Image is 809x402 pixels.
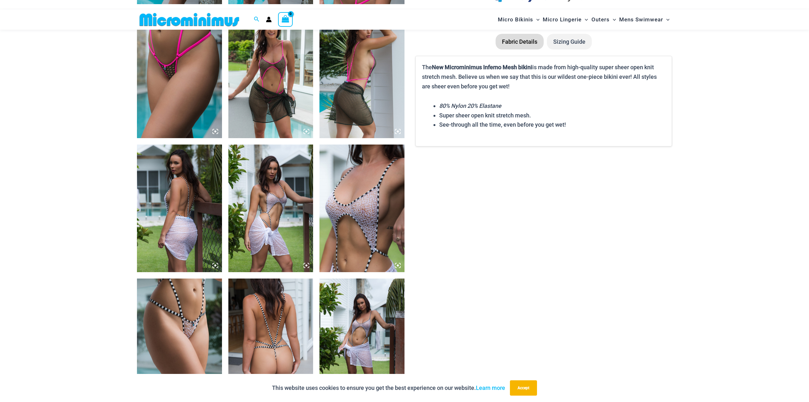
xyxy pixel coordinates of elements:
[254,16,260,24] a: Search icon link
[137,12,242,27] img: MM SHOP LOGO FLAT
[439,102,501,109] em: 80% Nylon 20% Elastane
[619,11,663,28] span: Mens Swimwear
[510,380,537,396] button: Accept
[272,383,505,393] p: This website uses cookies to ensure you get the best experience on our website.
[228,11,313,138] img: Inferno Mesh Olive Fuchsia 8561 One Piece St Martin Khaki 5996 Sarong
[610,11,616,28] span: Menu Toggle
[590,11,618,28] a: OutersMenu ToggleMenu Toggle
[495,11,672,29] nav: Site Navigation
[432,64,532,71] b: New Microminimus Inferno Mesh bikini
[439,120,665,130] li: See-through all the time, even before you get wet!
[618,11,671,28] a: Mens SwimwearMenu ToggleMenu Toggle
[439,111,665,120] li: Super sheer open knit stretch mesh.
[533,11,540,28] span: Menu Toggle
[319,11,404,138] img: Inferno Mesh Olive Fuchsia 8561 One Piece St Martin Khaki 5996 Sarong
[547,34,592,50] li: Sizing Guide
[663,11,669,28] span: Menu Toggle
[496,34,544,50] li: Fabric Details
[541,11,590,28] a: Micro LingerieMenu ToggleMenu Toggle
[319,145,404,272] img: Inferno Mesh Black White 8561 One Piece
[137,145,222,272] img: Inferno Mesh Black White 8561 One Piece St Martin White 5996 Sarong
[582,11,588,28] span: Menu Toggle
[591,11,610,28] span: Outers
[476,384,505,391] a: Learn more
[266,17,272,22] a: Account icon link
[498,11,533,28] span: Micro Bikinis
[278,12,293,27] a: View Shopping Cart, empty
[228,145,313,272] img: Inferno Mesh Black White 8561 One Piece St Martin White 5996 Sarong
[137,11,222,138] img: Inferno Mesh Olive Fuchsia 8561 One Piece
[496,11,541,28] a: Micro BikinisMenu ToggleMenu Toggle
[543,11,582,28] span: Micro Lingerie
[422,63,665,91] p: The is made from high-quality super sheer open knit stretch mesh. Believe us when we say that thi...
